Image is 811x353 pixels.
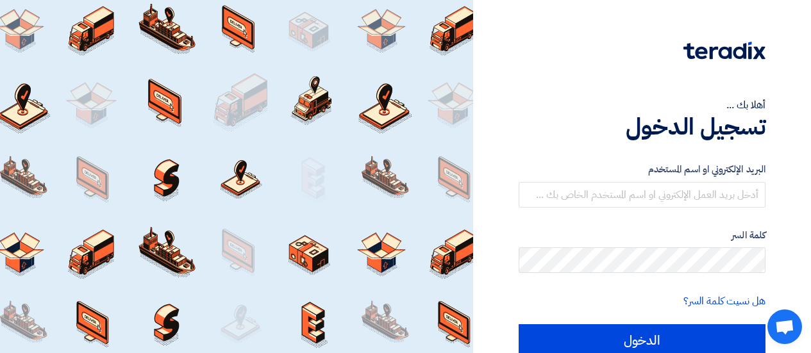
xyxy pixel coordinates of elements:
h1: تسجيل الدخول [519,113,765,141]
div: أهلا بك ... [519,97,765,113]
label: كلمة السر [519,228,765,243]
input: أدخل بريد العمل الإلكتروني او اسم المستخدم الخاص بك ... [519,182,765,208]
a: Open chat [767,309,802,344]
a: هل نسيت كلمة السر؟ [683,293,765,309]
img: Teradix logo [683,42,765,60]
label: البريد الإلكتروني او اسم المستخدم [519,162,765,177]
